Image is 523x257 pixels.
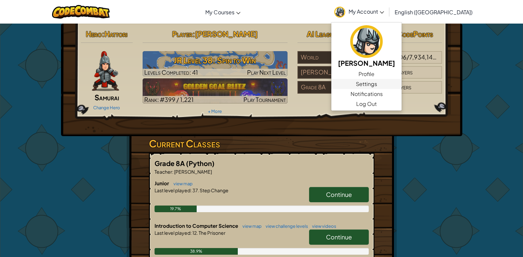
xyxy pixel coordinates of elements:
[382,29,433,39] span: : 55 CodePoints
[262,223,308,229] a: view challenge levels
[409,53,437,61] span: 7,934,140
[170,181,193,186] a: view map
[190,187,192,193] span: :
[297,57,442,65] a: World#1,509,606/7,934,140players
[104,29,127,39] span: Hattori
[349,8,384,15] span: My Account
[144,68,198,76] span: Levels Completed: 41
[155,206,197,212] div: 19.7%
[190,230,192,236] span: :
[172,169,173,175] span: :
[143,51,288,76] img: JR Level 38: Spin to Win
[331,79,402,89] a: Settings
[192,230,198,236] span: 12.
[173,169,212,175] span: [PERSON_NAME]
[297,66,370,79] div: [PERSON_NAME]
[143,53,288,68] h3: JR Level 38: Spin to Win
[143,51,288,76] a: Play Next Level
[395,9,473,16] span: English ([GEOGRAPHIC_DATA])
[331,99,402,109] a: Log Out
[144,96,194,103] span: Rank: #399 / 1,221
[155,187,190,193] span: Last level played
[334,7,345,18] img: avatar
[297,81,370,94] div: Grade 8A
[331,24,402,69] a: [PERSON_NAME]
[198,230,226,236] span: The Prisoner
[102,29,104,39] span: :
[205,9,234,16] span: My Courses
[149,136,374,151] h3: Current Classes
[155,159,186,167] span: Grade 8A
[247,68,286,76] span: Play Next Level
[92,51,119,91] img: samurai.pose.png
[239,223,262,229] a: view map
[155,230,190,236] span: Last level played
[438,53,456,61] span: players
[93,105,120,110] a: Change Hero
[309,223,336,229] a: view videos
[331,69,402,79] a: Profile
[395,68,413,76] span: players
[155,169,172,175] span: Teacher
[297,87,442,95] a: Grade 8A#14/19players
[208,109,222,114] a: + More
[202,3,244,21] a: My Courses
[331,1,387,22] a: My Account
[407,53,409,61] span: /
[243,96,286,103] span: Play Tournament
[95,93,119,102] span: Samurai
[143,78,288,104] img: Golden Goal
[52,5,110,19] img: CodeCombat logo
[338,58,395,68] h5: [PERSON_NAME]
[297,51,370,64] div: World
[172,29,192,39] span: Player
[195,29,258,39] span: [PERSON_NAME]
[350,25,383,58] img: avatar
[155,248,238,255] div: 38.9%
[326,191,352,198] span: Continue
[192,29,195,39] span: :
[297,72,442,80] a: [PERSON_NAME]#61/95players
[351,90,383,98] span: Notifications
[155,222,239,229] span: Introduction to Computer Science
[155,180,170,186] span: Junior
[331,89,402,99] a: Notifications
[143,78,288,104] a: Rank: #399 / 1,221Play Tournament
[326,233,352,241] span: Continue
[393,83,411,91] span: players
[192,187,199,193] span: 37.
[307,29,382,39] span: AI League Team Rankings
[391,3,476,21] a: English ([GEOGRAPHIC_DATA])
[199,187,229,193] span: Step Change
[86,29,102,39] span: Hero
[186,159,215,167] span: (Python)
